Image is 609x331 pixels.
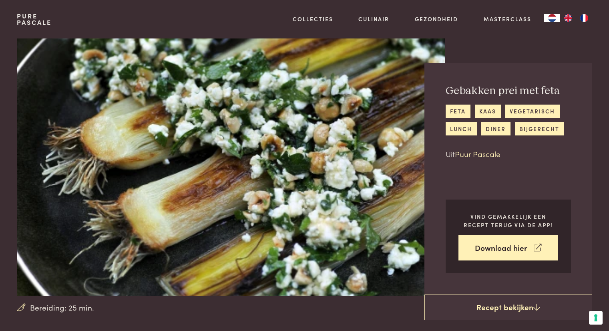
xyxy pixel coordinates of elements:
a: Gezondheid [415,15,458,23]
span: Bereiding: 25 min. [30,302,94,313]
a: kaas [475,105,501,118]
a: EN [560,14,576,22]
a: feta [446,105,470,118]
a: vegetarisch [505,105,560,118]
a: FR [576,14,592,22]
a: diner [481,122,511,135]
h2: Gebakken prei met feta [446,84,571,98]
a: NL [544,14,560,22]
a: Recept bekijken [424,295,592,320]
p: Uit [446,148,571,160]
a: Collecties [293,15,333,23]
a: Puur Pascale [455,148,500,159]
a: Masterclass [484,15,531,23]
img: Gebakken prei met feta [17,38,445,296]
ul: Language list [560,14,592,22]
aside: Language selected: Nederlands [544,14,592,22]
a: Download hier [458,235,558,260]
a: bijgerecht [515,122,564,135]
a: Culinair [358,15,389,23]
div: Language [544,14,560,22]
p: Vind gemakkelijk een recept terug via de app! [458,212,558,229]
a: lunch [446,122,477,135]
a: PurePascale [17,13,52,26]
button: Uw voorkeuren voor toestemming voor trackingtechnologieën [589,311,603,325]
